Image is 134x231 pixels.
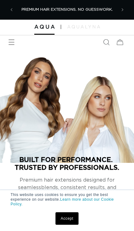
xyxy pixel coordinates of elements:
p: Premium hair extensions designed for seamless blends, consistent results, and performance you can... [6,176,128,206]
p: BUILT FOR PERFORMANCE. TRUSTED BY PROFESSIONALS. [6,156,128,171]
p: This website uses cookies to ensure you get the best experience on our website. [11,193,123,207]
button: Previous announcement [5,3,18,17]
a: Accept [55,212,79,225]
summary: Menu [5,35,18,49]
img: aqualyna.com [67,25,100,28]
a: Learn more about our Cookie Policy. [11,197,114,206]
span: PREMIUM HAIR EXTENSIONS. NO GUESSWORK. [22,8,113,11]
summary: Search [99,35,113,49]
img: Aqua Hair Extensions [34,25,55,29]
button: Next announcement [116,3,129,17]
